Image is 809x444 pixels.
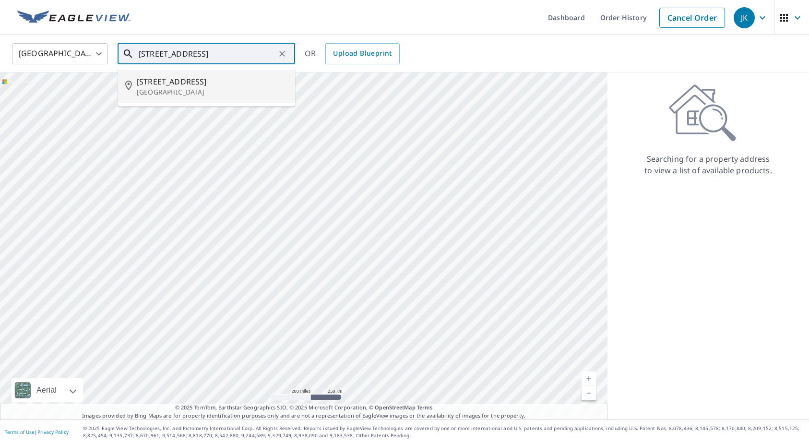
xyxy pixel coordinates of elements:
a: Upload Blueprint [325,43,399,64]
a: OpenStreetMap [375,404,415,411]
p: [GEOGRAPHIC_DATA] [137,87,287,97]
p: Searching for a property address to view a list of available products. [644,153,773,176]
a: Privacy Policy [37,429,69,435]
span: © 2025 TomTom, Earthstar Geographics SIO, © 2025 Microsoft Corporation, © [175,404,433,412]
img: EV Logo [17,11,131,25]
div: Aerial [12,378,83,402]
span: Upload Blueprint [333,48,392,60]
a: Current Level 5, Zoom Out [582,386,596,400]
p: © 2025 Eagle View Technologies, Inc. and Pictometry International Corp. All Rights Reserved. Repo... [83,425,804,439]
div: OR [305,43,400,64]
input: Search by address or latitude-longitude [139,40,275,67]
a: Terms [417,404,433,411]
span: [STREET_ADDRESS] [137,76,287,87]
a: Terms of Use [5,429,35,435]
a: Cancel Order [659,8,725,28]
div: [GEOGRAPHIC_DATA] [12,40,108,67]
a: Current Level 5, Zoom In [582,372,596,386]
button: Clear [275,47,289,60]
div: JK [734,7,755,28]
div: Aerial [34,378,59,402]
p: | [5,429,69,435]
